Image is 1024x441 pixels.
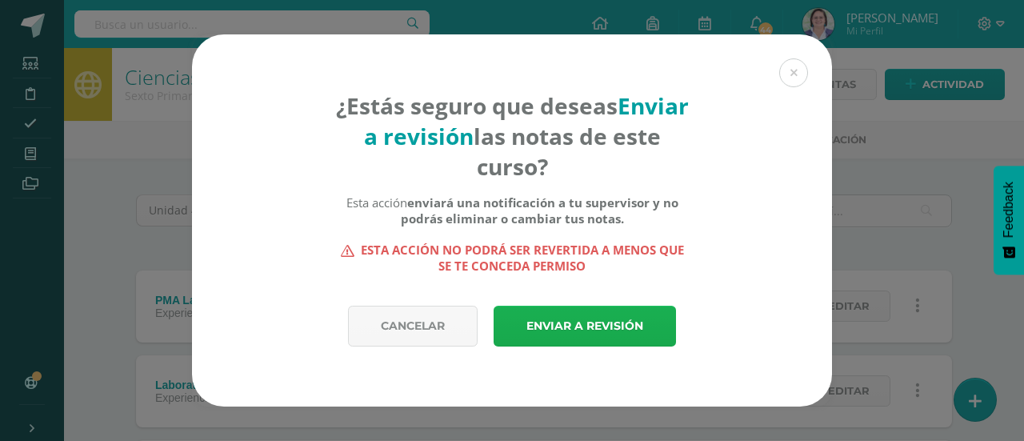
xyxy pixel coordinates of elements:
[401,194,678,227] b: enviará una notificación a tu supervisor y no podrás eliminar o cambiar tus notas.
[335,90,690,182] h4: ¿Estás seguro que deseas las notas de este curso?
[364,90,689,151] strong: Enviar a revisión
[494,306,676,347] a: Enviar a revisión
[335,194,690,227] div: Esta acción
[779,58,808,87] button: Close (Esc)
[994,166,1024,275] button: Feedback - Mostrar encuesta
[1002,182,1016,238] span: Feedback
[348,306,478,347] a: Cancelar
[335,242,690,274] strong: Esta acción no podrá ser revertida a menos que se te conceda permiso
